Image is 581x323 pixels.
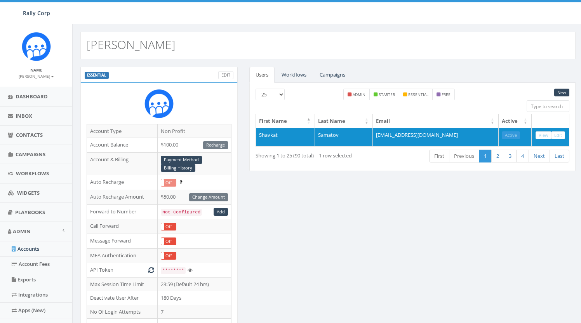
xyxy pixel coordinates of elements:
a: Edit [218,71,233,79]
a: Last [550,150,569,162]
a: Payment Method [161,156,202,164]
td: Auto Recharge [87,175,158,190]
code: Not Configured [161,209,202,216]
a: Add [214,208,228,216]
small: [PERSON_NAME] [19,73,54,79]
span: Enable to prevent campaign failure. [179,178,182,185]
a: New [554,89,569,97]
a: Previous [449,150,479,162]
img: Icon_1.png [22,32,51,61]
td: 180 Days [157,291,231,305]
td: Account Balance [87,138,158,153]
i: Generate New Token [148,267,154,272]
small: Name [30,67,42,73]
a: 1 [479,150,492,162]
td: Non Profit [157,124,231,138]
a: Next [529,150,550,162]
label: Off [161,223,176,230]
td: [EMAIL_ADDRESS][DOMAIN_NAME] [373,128,499,147]
a: Billing History [161,164,195,172]
td: Auto Recharge Amount [87,190,158,204]
th: Last Name: activate to sort column ascending [315,114,373,128]
label: ESSENTIAL [85,72,109,79]
td: $100.00 [157,138,231,153]
td: API Token [87,263,158,278]
label: Off [161,252,176,259]
span: Dashboard [16,93,48,100]
a: Campaigns [313,67,351,83]
a: Users [249,67,275,83]
a: 3 [504,150,517,162]
div: OnOff [161,237,176,245]
a: Active [502,131,520,140]
th: Active: activate to sort column ascending [499,114,532,128]
td: Forward to Number [87,204,158,219]
input: Type to search [527,100,569,112]
td: Max Session Time Limit [87,277,158,291]
a: View [536,131,551,140]
a: 4 [516,150,529,162]
span: Widgets [17,189,40,196]
td: $50.00 [157,190,231,204]
span: Campaigns [16,151,45,158]
span: Contacts [16,131,43,138]
a: Workflows [275,67,313,83]
td: Account & Billing [87,152,158,175]
td: Message Forward [87,234,158,248]
td: Samatov [315,128,373,147]
div: Showing 1 to 25 (90 total) [256,149,379,159]
a: [PERSON_NAME] [19,72,54,79]
h2: [PERSON_NAME] [87,38,176,51]
th: Email: activate to sort column ascending [373,114,499,128]
a: Edit [551,131,565,140]
td: 23:59 (Default 24 hrs) [157,277,231,291]
div: OnOff [161,223,176,230]
span: Admin [13,228,31,235]
td: Deactivate User After [87,291,158,305]
small: essential [408,92,428,97]
label: Off [161,238,176,245]
span: Inbox [16,112,32,119]
td: Shavkat [256,128,315,147]
span: Workflows [16,170,49,177]
small: starter [379,92,395,97]
td: Account Type [87,124,158,138]
a: First [429,150,449,162]
th: First Name: activate to sort column descending [256,114,315,128]
a: 2 [491,150,504,162]
label: Off [161,179,176,186]
div: OnOff [161,252,176,260]
td: Call Forward [87,219,158,234]
small: free [442,92,451,97]
td: MFA Authentication [87,248,158,263]
span: Rally Corp [23,9,50,17]
div: OnOff [161,179,176,187]
span: Playbooks [15,209,45,216]
td: 7 [157,305,231,319]
img: Rally_Corp_Icon_1.png [144,89,174,118]
small: admin [353,92,365,97]
td: No Of Login Attempts [87,305,158,319]
span: 1 row selected [319,152,352,159]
